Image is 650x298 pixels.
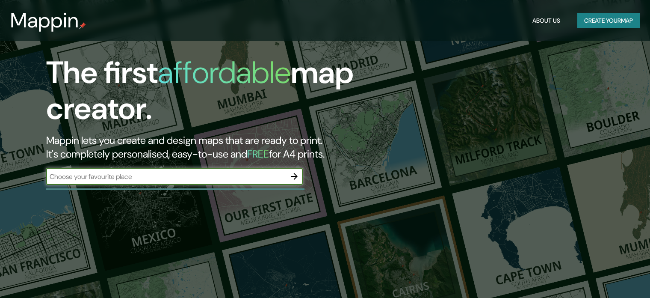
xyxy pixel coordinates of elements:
button: About Us [529,13,564,29]
h5: FREE [247,147,269,161]
h2: Mappin lets you create and design maps that are ready to print. It's completely personalised, eas... [46,134,371,161]
h3: Mappin [10,9,79,33]
h1: The first map creator. [46,55,371,134]
button: Create yourmap [577,13,640,29]
input: Choose your favourite place [46,172,286,182]
img: mappin-pin [79,22,86,29]
h1: affordable [158,53,291,92]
